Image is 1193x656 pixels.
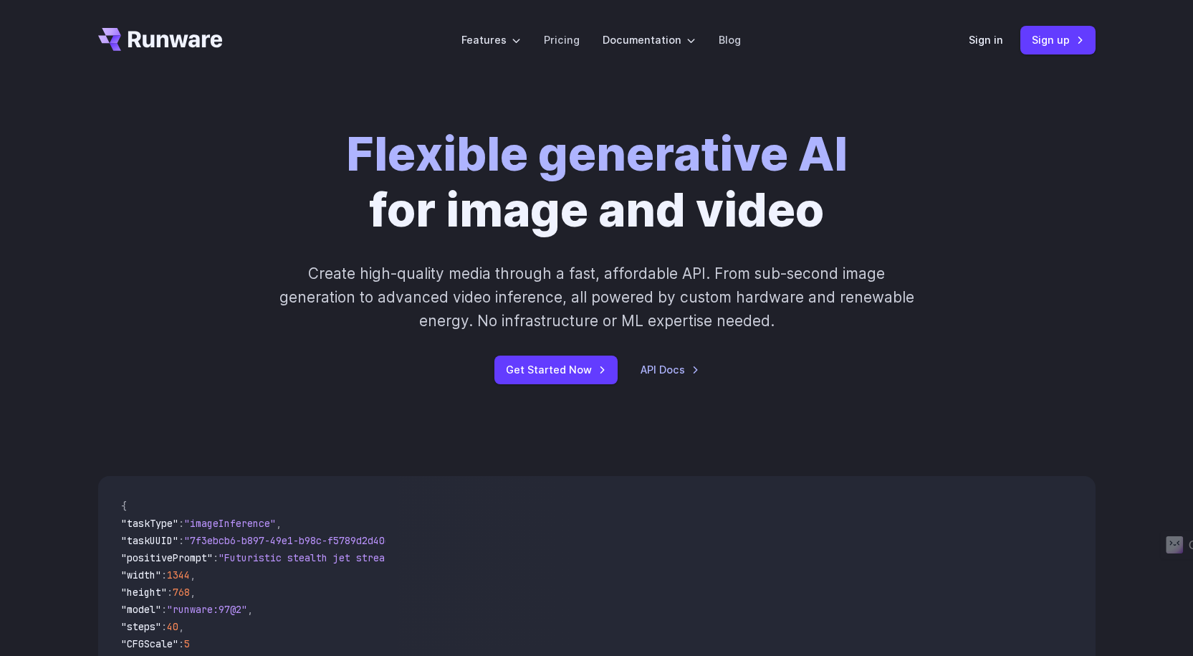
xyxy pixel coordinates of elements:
[121,534,178,547] span: "taskUUID"
[247,603,253,616] span: ,
[213,551,219,564] span: :
[167,603,247,616] span: "runware:97@2"
[641,361,699,378] a: API Docs
[121,569,161,581] span: "width"
[178,637,184,650] span: :
[184,534,402,547] span: "7f3ebcb6-b897-49e1-b98c-f5789d2d40d7"
[719,32,741,48] a: Blog
[219,551,740,564] span: "Futuristic stealth jet streaking through a neon-lit cityscape with glowing purple exhaust"
[346,125,848,182] strong: Flexible generative AI
[167,569,190,581] span: 1344
[544,32,580,48] a: Pricing
[603,32,696,48] label: Documentation
[121,603,161,616] span: "model"
[178,620,184,633] span: ,
[167,620,178,633] span: 40
[98,28,223,51] a: Go to /
[161,620,167,633] span: :
[121,551,213,564] span: "positivePrompt"
[173,586,190,599] span: 768
[494,356,618,384] a: Get Started Now
[121,637,178,650] span: "CFGScale"
[121,500,127,513] span: {
[346,126,848,239] h1: for image and video
[461,32,521,48] label: Features
[178,517,184,530] span: :
[1020,26,1096,54] a: Sign up
[178,534,184,547] span: :
[969,32,1003,48] a: Sign in
[190,569,196,581] span: ,
[121,586,167,599] span: "height"
[184,637,190,650] span: 5
[161,603,167,616] span: :
[276,517,282,530] span: ,
[184,517,276,530] span: "imageInference"
[190,586,196,599] span: ,
[167,586,173,599] span: :
[121,620,161,633] span: "steps"
[277,262,916,333] p: Create high-quality media through a fast, affordable API. From sub-second image generation to adv...
[161,569,167,581] span: :
[121,517,178,530] span: "taskType"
